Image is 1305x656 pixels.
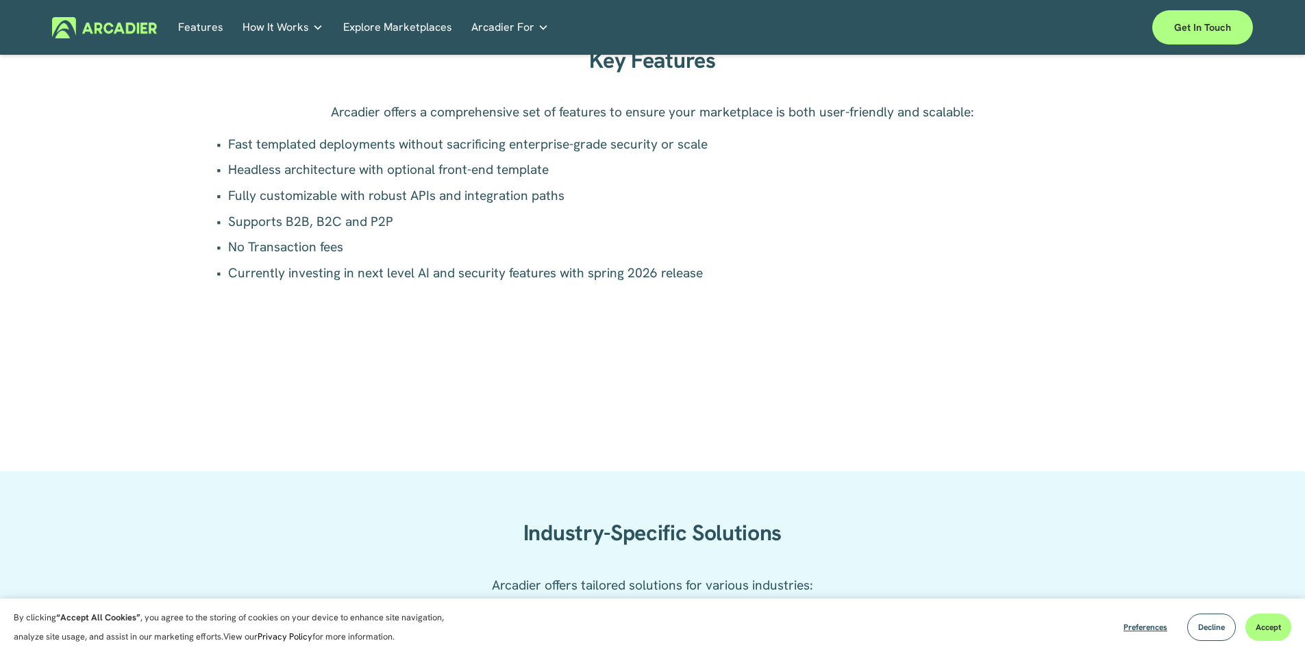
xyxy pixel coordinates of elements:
[589,46,715,75] strong: Key Features
[228,135,1091,154] p: Fast templated deployments without sacrificing enterprise-grade security or scale
[1187,614,1236,641] button: Decline
[1152,10,1253,45] a: Get in touch
[228,212,1091,231] p: Supports B2B, B2C and P2P
[214,103,1091,122] p: Arcadier offers a comprehensive set of features to ensure your marketplace is both user-friendly ...
[1123,622,1167,633] span: Preferences
[1198,622,1225,633] span: Decline
[343,17,452,38] a: Explore Marketplaces
[471,18,534,37] span: Arcadier For
[178,17,223,38] a: Features
[460,520,845,547] h2: Industry-Specific Solutions
[14,608,459,646] p: By clicking , you agree to the storing of cookies on your device to enhance site navigation, anal...
[228,238,1091,257] p: No Transaction fees
[1113,614,1178,641] button: Preferences
[228,264,1091,283] p: Currently investing in next level AI and security features with spring 2026 release
[1236,590,1305,656] iframe: Chat Widget
[243,17,323,38] a: folder dropdown
[56,611,140,623] strong: “Accept All Cookies”
[471,17,549,38] a: folder dropdown
[258,631,312,642] a: Privacy Policy
[228,160,1091,179] p: Headless architecture with optional front-end template
[492,577,813,594] span: Arcadier offers tailored solutions for various industries:
[228,186,1091,205] p: Fully customizable with robust APIs and integration paths
[52,17,157,38] img: Arcadier
[243,18,309,37] span: How It Works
